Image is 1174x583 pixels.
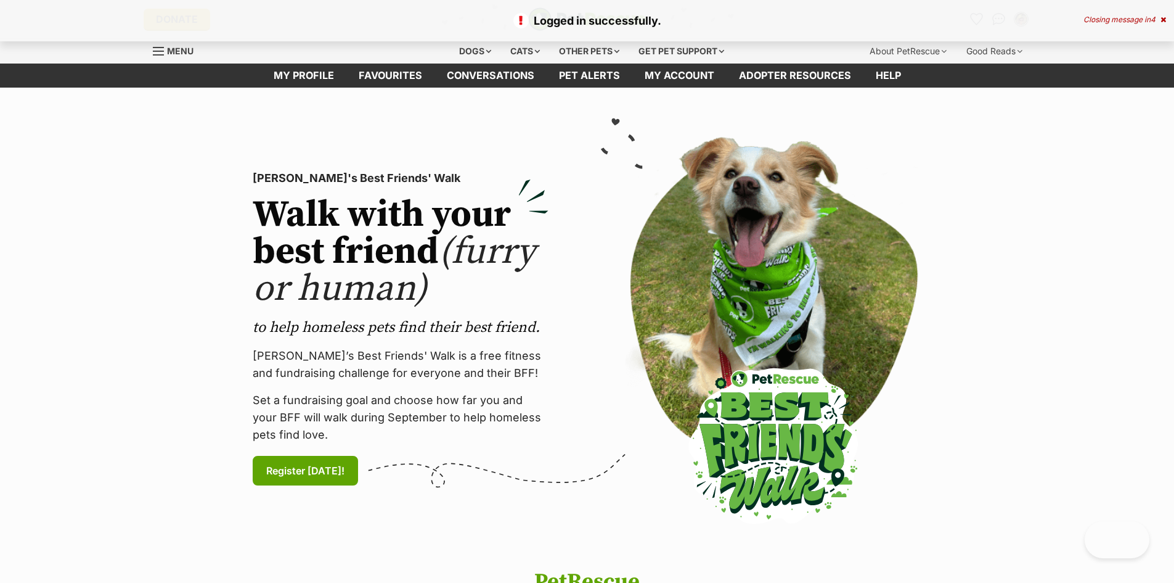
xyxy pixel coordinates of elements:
[253,197,548,308] h2: Walk with your best friend
[434,64,547,88] a: conversations
[632,64,727,88] a: My account
[1085,521,1149,558] iframe: Help Scout Beacon - Open
[630,39,733,64] div: Get pet support
[261,64,346,88] a: My profile
[253,392,548,444] p: Set a fundraising goal and choose how far you and your BFF will walk during September to help hom...
[253,229,536,312] span: (furry or human)
[727,64,863,88] a: Adopter resources
[346,64,434,88] a: Favourites
[266,463,344,478] span: Register [DATE]!
[958,39,1031,64] div: Good Reads
[253,456,358,486] a: Register [DATE]!
[502,39,548,64] div: Cats
[153,39,202,61] a: Menu
[863,64,913,88] a: Help
[547,64,632,88] a: Pet alerts
[861,39,955,64] div: About PetRescue
[550,39,628,64] div: Other pets
[253,318,548,337] p: to help homeless pets find their best friend.
[450,39,500,64] div: Dogs
[253,170,548,187] p: [PERSON_NAME]'s Best Friends' Walk
[167,46,194,56] span: Menu
[253,347,548,382] p: [PERSON_NAME]’s Best Friends' Walk is a free fitness and fundraising challenge for everyone and t...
